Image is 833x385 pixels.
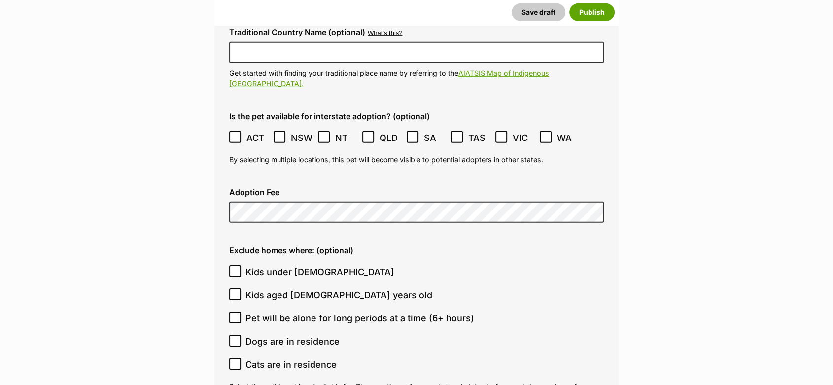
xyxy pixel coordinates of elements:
[513,131,535,144] span: VIC
[229,188,604,197] label: Adoption Fee
[245,265,394,279] span: Kids under [DEMOGRAPHIC_DATA]
[380,131,402,144] span: QLD
[246,131,269,144] span: ACT
[512,3,565,21] button: Save draft
[335,131,357,144] span: NT
[468,131,490,144] span: TAS
[229,68,604,89] p: Get started with finding your traditional place name by referring to the
[229,112,604,121] label: Is the pet available for interstate adoption? (optional)
[424,131,446,144] span: SA
[569,3,615,21] button: Publish
[229,28,365,36] label: Traditional Country Name (optional)
[245,335,340,348] span: Dogs are in residence
[245,312,474,325] span: Pet will be alone for long periods at a time (6+ hours)
[368,30,402,37] button: What's this?
[245,288,432,302] span: Kids aged [DEMOGRAPHIC_DATA] years old
[291,131,313,144] span: NSW
[245,358,337,371] span: Cats are in residence
[557,131,579,144] span: WA
[229,154,604,165] p: By selecting multiple locations, this pet will become visible to potential adopters in other states.
[229,246,604,255] label: Exclude homes where: (optional)
[229,69,549,88] a: AIATSIS Map of Indigenous [GEOGRAPHIC_DATA].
